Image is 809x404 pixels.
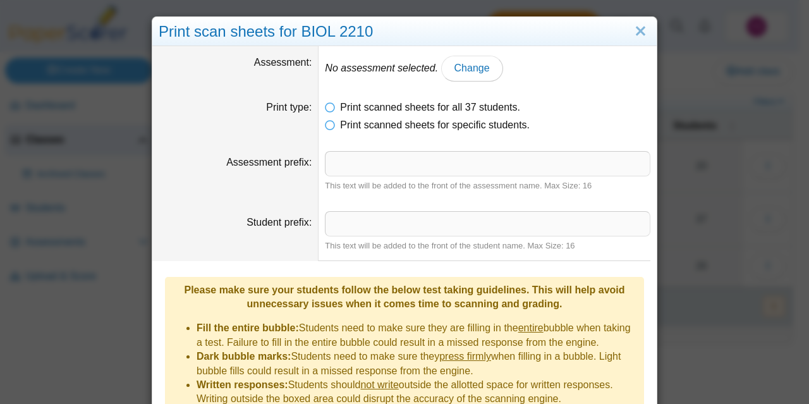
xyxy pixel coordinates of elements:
[266,102,312,113] label: Print type
[340,102,520,113] span: Print scanned sheets for all 37 students.
[197,351,291,362] b: Dark bubble marks:
[631,21,650,42] a: Close
[325,63,438,73] em: No assessment selected.
[254,57,312,68] label: Assessment
[441,56,503,81] a: Change
[197,379,288,390] b: Written responses:
[360,379,398,390] u: not write
[246,217,312,228] label: Student prefix
[325,180,650,192] div: This text will be added to the front of the assessment name. Max Size: 16
[197,322,299,333] b: Fill the entire bubble:
[197,321,638,350] li: Students need to make sure they are filling in the bubble when taking a test. Failure to fill in ...
[439,351,491,362] u: press firmly
[152,17,657,47] div: Print scan sheets for BIOL 2210
[340,119,530,130] span: Print scanned sheets for specific students.
[518,322,544,333] u: entire
[184,285,624,309] b: Please make sure your students follow the below test taking guidelines. This will help avoid unne...
[226,157,312,168] label: Assessment prefix
[197,350,638,378] li: Students need to make sure they when filling in a bubble. Light bubble fills could result in a mi...
[454,63,490,73] span: Change
[325,240,650,252] div: This text will be added to the front of the student name. Max Size: 16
